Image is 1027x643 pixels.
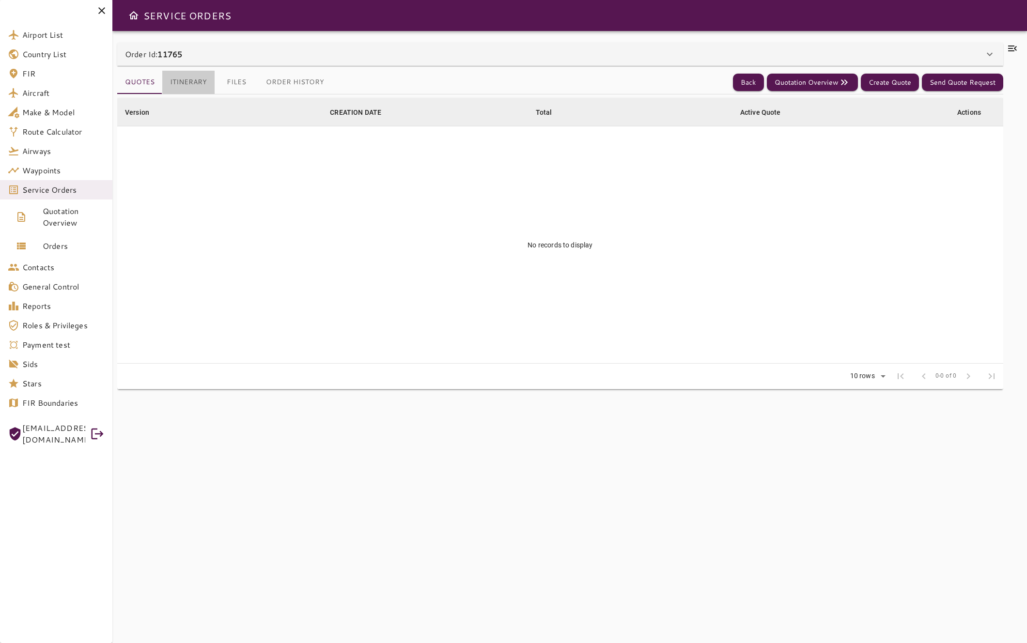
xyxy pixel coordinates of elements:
[117,71,162,94] button: Quotes
[125,107,162,118] span: Version
[22,29,105,41] span: Airport List
[330,107,394,118] span: CREATION DATE
[43,240,105,252] span: Orders
[162,71,215,94] button: Itinerary
[117,126,1003,364] td: No records to display
[22,145,105,157] span: Airways
[22,87,105,99] span: Aircraft
[935,371,957,381] span: 0-0 of 0
[22,320,105,331] span: Roles & Privileges
[43,205,105,229] span: Quotation Overview
[22,126,105,138] span: Route Calculator
[22,184,105,196] span: Service Orders
[125,48,182,60] p: Order Id:
[740,107,781,118] div: Active Quote
[22,339,105,351] span: Payment test
[22,378,105,389] span: Stars
[22,397,105,409] span: FIR Boundaries
[740,107,794,118] span: Active Quote
[143,8,231,23] h6: SERVICE ORDERS
[22,48,105,60] span: Country List
[912,365,935,388] span: Previous Page
[22,68,105,79] span: FIR
[117,71,332,94] div: basic tabs example
[733,74,764,92] button: Back
[22,358,105,370] span: Sids
[215,71,258,94] button: Files
[124,6,143,25] button: Open drawer
[980,365,1003,388] span: Last Page
[22,281,105,292] span: General Control
[536,107,552,118] div: Total
[125,107,149,118] div: Version
[330,107,381,118] div: CREATION DATE
[922,74,1003,92] button: Send Quote Request
[157,48,182,60] b: 11765
[22,107,105,118] span: Make & Model
[536,107,565,118] span: Total
[889,365,912,388] span: First Page
[844,369,889,383] div: 10 rows
[22,261,105,273] span: Contacts
[22,300,105,312] span: Reports
[22,422,85,445] span: [EMAIL_ADDRESS][DOMAIN_NAME]
[767,74,858,92] button: Quotation Overview
[117,43,1003,66] div: Order Id:11765
[861,74,919,92] button: Create Quote
[957,365,980,388] span: Next Page
[848,372,877,380] div: 10 rows
[258,71,332,94] button: Order History
[22,165,105,176] span: Waypoints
